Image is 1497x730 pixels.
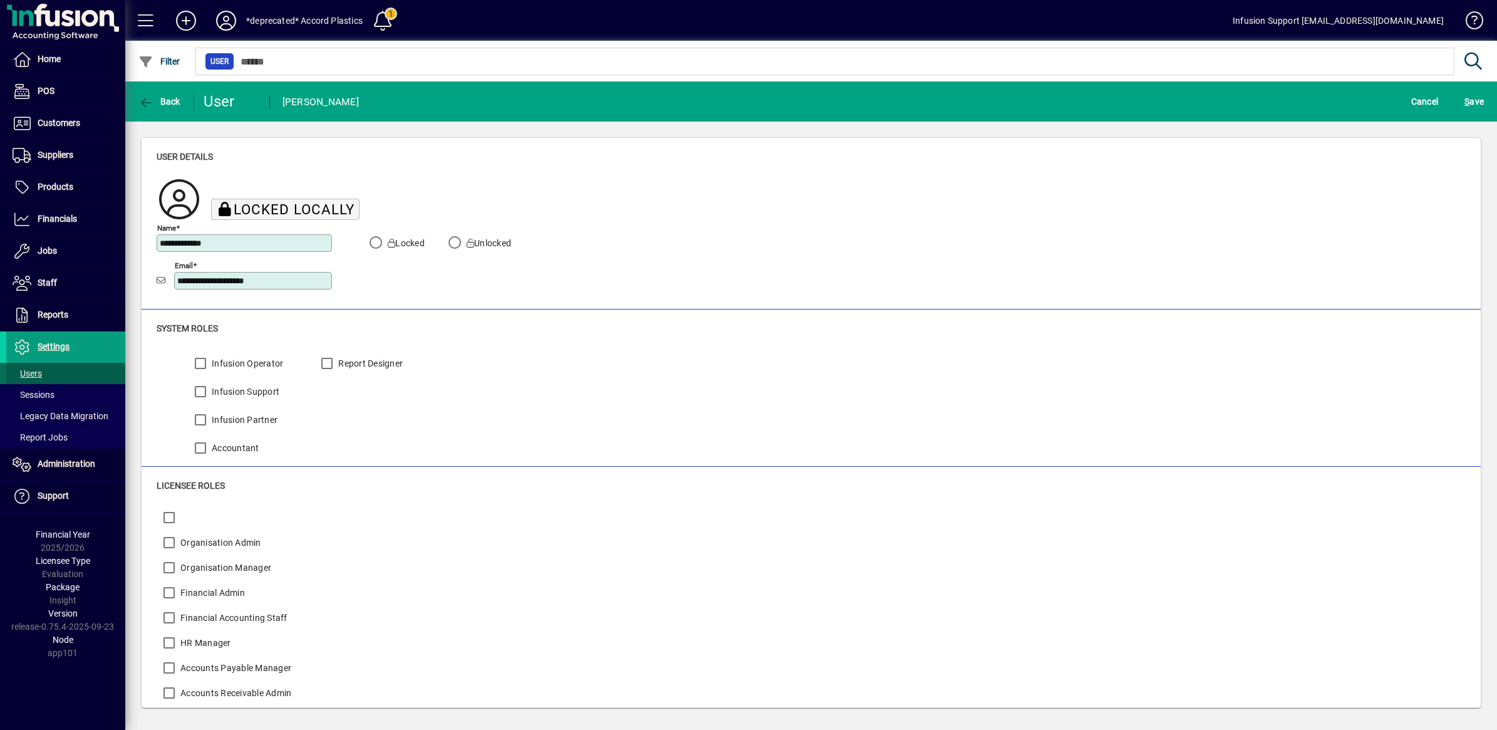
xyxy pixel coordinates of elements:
a: Legacy Data Migration [6,405,125,427]
label: Unlocked [464,237,511,249]
div: [PERSON_NAME] [282,92,359,112]
span: Staff [38,278,57,288]
label: Infusion Support [209,385,279,398]
label: Accounts Payable Manager [178,662,291,674]
a: Home [6,44,125,75]
span: Administration [38,459,95,469]
a: Reports [6,300,125,331]
span: Sessions [13,390,54,400]
a: POS [6,76,125,107]
span: Users [13,368,42,378]
span: Jobs [38,246,57,256]
label: Report Designer [336,357,403,370]
a: Support [6,481,125,512]
span: Financial Year [36,529,90,540]
label: Accounts Receivable Admin [178,687,291,699]
span: Licensee roles [157,481,225,491]
span: System roles [157,323,218,333]
a: Products [6,172,125,203]
button: Profile [206,9,246,32]
span: Products [38,182,73,192]
span: Suppliers [38,150,73,160]
a: Report Jobs [6,427,125,448]
button: Add [166,9,206,32]
span: Node [53,635,73,645]
span: Licensee Type [36,556,90,566]
label: Locked [385,237,425,249]
mat-label: Email [175,261,193,269]
a: Jobs [6,236,125,267]
a: Administration [6,449,125,480]
span: Legacy Data Migration [13,411,108,421]
a: Staff [6,268,125,299]
label: Accountant [209,442,259,454]
label: Financial Accounting Staff [178,612,287,624]
span: Customers [38,118,80,128]
a: Financials [6,204,125,235]
label: Infusion Partner [209,414,277,426]
a: Suppliers [6,140,125,171]
label: HR Manager [178,637,231,649]
a: Knowledge Base [1456,3,1481,43]
a: Users [6,363,125,384]
span: Package [46,582,80,592]
span: Reports [38,310,68,320]
button: Save [1461,90,1487,113]
button: Back [135,90,184,113]
span: User details [157,152,213,162]
span: S [1464,96,1469,107]
a: Sessions [6,384,125,405]
span: POS [38,86,54,96]
div: User [204,91,257,112]
label: Organisation Admin [178,536,261,549]
span: Support [38,491,69,501]
span: Cancel [1411,91,1439,112]
span: Financials [38,214,77,224]
span: ave [1464,91,1484,112]
a: Customers [6,108,125,139]
label: Financial Admin [178,587,245,599]
span: Back [138,96,180,107]
label: Organisation Manager [178,561,271,574]
app-page-header-button: Back [125,90,194,113]
div: Infusion Support [EMAIL_ADDRESS][DOMAIN_NAME] [1233,11,1444,31]
div: *deprecated* Accord Plastics [246,11,363,31]
span: Locked locally [234,201,355,217]
mat-label: Name [157,223,176,232]
span: Home [38,54,61,64]
button: Cancel [1408,90,1442,113]
span: User [210,55,229,68]
span: Filter [138,56,180,66]
span: Settings [38,342,70,352]
button: Filter [135,50,184,73]
span: Report Jobs [13,432,68,442]
label: Infusion Operator [209,357,283,370]
span: Version [48,608,78,618]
